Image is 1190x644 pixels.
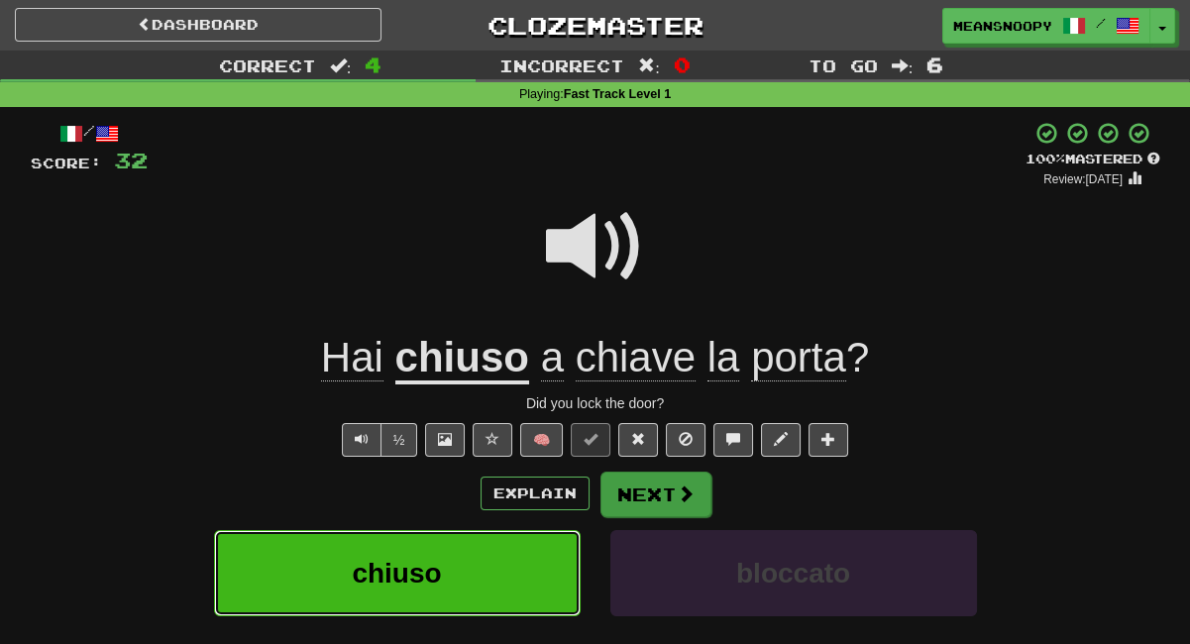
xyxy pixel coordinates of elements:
span: : [892,57,914,74]
span: Correct [219,55,316,75]
span: chiave [576,334,696,381]
a: meansnoopy / [942,8,1150,44]
button: Set this sentence to 100% Mastered (alt+m) [571,423,610,457]
button: Reset to 0% Mastered (alt+r) [618,423,658,457]
span: 32 [114,148,148,172]
span: chiuso [352,558,441,589]
button: Play sentence audio (ctl+space) [342,423,381,457]
span: Incorrect [499,55,624,75]
span: porta [751,334,846,381]
span: Hai [321,334,383,381]
button: Explain [481,477,590,510]
span: ? [529,334,869,381]
span: 4 [365,53,381,76]
span: a [541,334,564,381]
div: Mastered [1026,151,1160,168]
span: / [1096,16,1106,30]
span: 6 [926,53,943,76]
button: ½ [380,423,418,457]
u: chiuso [395,334,529,384]
span: : [638,57,660,74]
span: Score: [31,155,102,171]
button: Next [600,472,711,517]
a: Clozemaster [411,8,778,43]
div: Text-to-speech controls [338,423,418,457]
span: meansnoopy [953,17,1052,35]
span: : [330,57,352,74]
strong: Fast Track Level 1 [564,87,672,101]
div: / [31,121,148,146]
button: Favorite sentence (alt+f) [473,423,512,457]
span: 0 [674,53,691,76]
button: chiuso [214,530,581,616]
button: bloccato [610,530,977,616]
a: Dashboard [15,8,381,42]
button: 🧠 [520,423,563,457]
span: 100 % [1026,151,1065,166]
button: Edit sentence (alt+d) [761,423,801,457]
button: Add to collection (alt+a) [809,423,848,457]
span: To go [809,55,878,75]
button: Discuss sentence (alt+u) [713,423,753,457]
button: Ignore sentence (alt+i) [666,423,705,457]
button: Show image (alt+x) [425,423,465,457]
small: Review: [DATE] [1043,172,1123,186]
span: la [707,334,740,381]
span: bloccato [736,558,850,589]
div: Did you lock the door? [31,393,1160,413]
